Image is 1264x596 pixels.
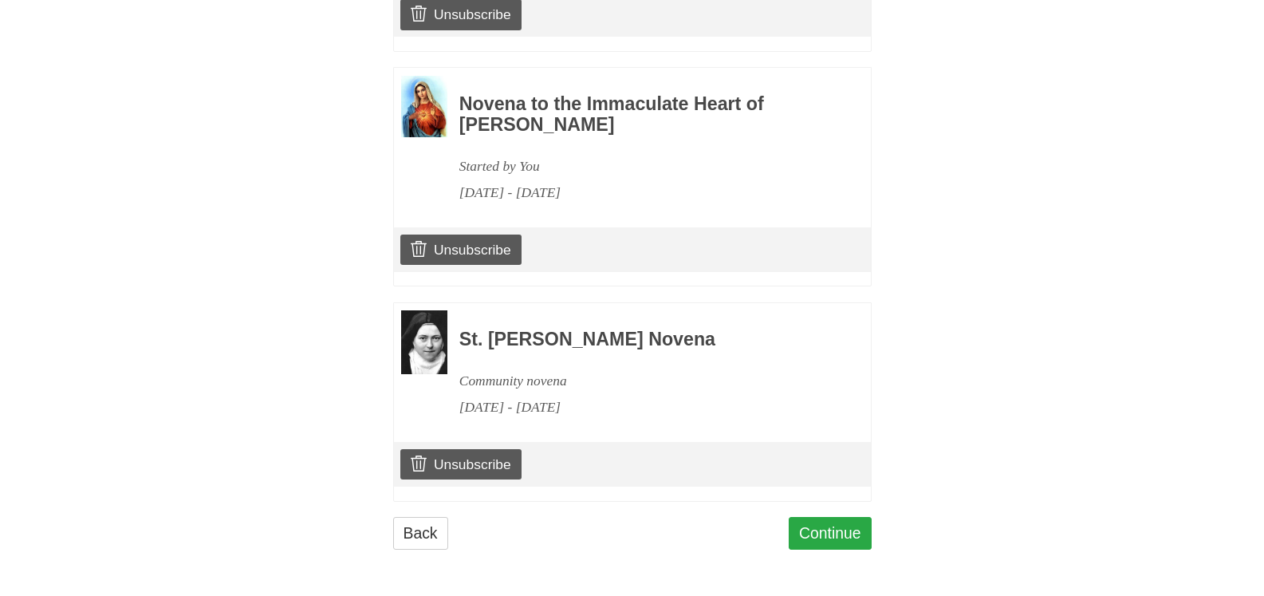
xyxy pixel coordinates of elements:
div: [DATE] - [DATE] [459,394,828,420]
div: Started by You [459,153,828,180]
a: Back [393,517,448,550]
a: Continue [789,517,872,550]
a: Unsubscribe [400,235,521,265]
div: [DATE] - [DATE] [459,180,828,206]
img: Novena image [401,310,447,374]
img: Novena image [401,76,447,137]
h3: St. [PERSON_NAME] Novena [459,330,828,350]
h3: Novena to the Immaculate Heart of [PERSON_NAME] [459,94,828,135]
div: Community novena [459,368,828,394]
a: Unsubscribe [400,449,521,480]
